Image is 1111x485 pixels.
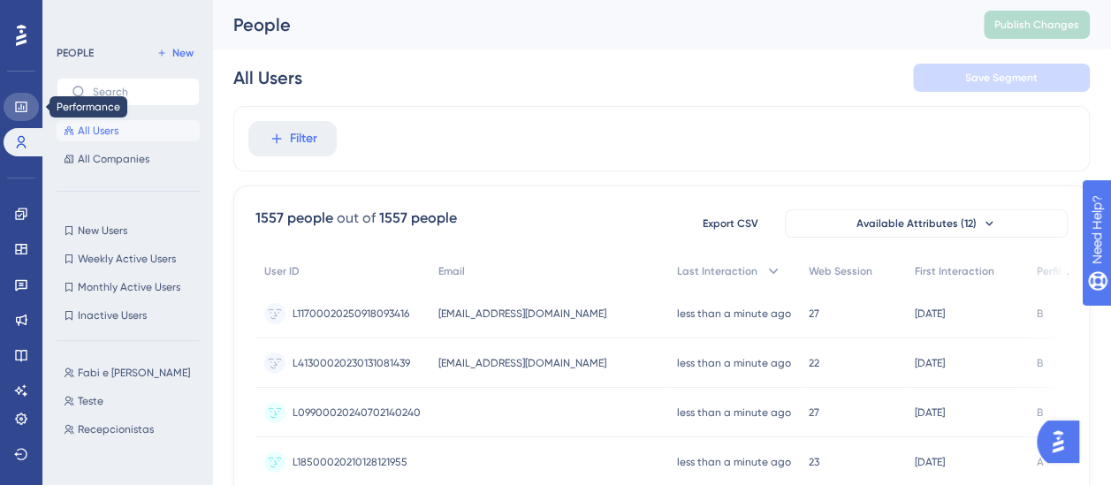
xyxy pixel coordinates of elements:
[809,356,819,370] span: 22
[677,456,791,468] time: less than a minute ago
[984,11,1090,39] button: Publish Changes
[42,4,110,26] span: Need Help?
[686,209,774,238] button: Export CSV
[703,216,758,231] span: Export CSV
[78,224,127,238] span: New Users
[856,216,977,231] span: Available Attributes (12)
[1037,356,1043,370] span: B
[379,208,457,229] div: 1557 people
[57,120,200,141] button: All Users
[57,46,94,60] div: PEOPLE
[172,46,194,60] span: New
[677,264,757,278] span: Last Interaction
[913,64,1090,92] button: Save Segment
[57,220,200,241] button: New Users
[1037,415,1090,468] iframe: UserGuiding AI Assistant Launcher
[915,307,945,320] time: [DATE]
[57,148,200,170] button: All Companies
[1037,405,1043,420] span: B
[1037,264,1102,278] span: Perfil Usuario
[78,252,176,266] span: Weekly Active Users
[57,277,200,298] button: Monthly Active Users
[233,12,940,37] div: People
[809,405,819,420] span: 27
[57,305,200,326] button: Inactive Users
[93,86,185,98] input: Search
[677,357,791,369] time: less than a minute ago
[248,121,337,156] button: Filter
[677,406,791,419] time: less than a minute ago
[290,128,317,149] span: Filter
[809,307,819,321] span: 27
[293,356,410,370] span: L41300020230131081439
[57,419,210,440] button: Recepcionistas
[255,208,333,229] div: 1557 people
[809,264,872,278] span: Web Session
[1037,455,1044,469] span: A
[994,18,1079,32] span: Publish Changes
[57,248,200,269] button: Weekly Active Users
[293,307,409,321] span: L11700020250918093416
[915,357,945,369] time: [DATE]
[57,362,210,383] button: Fabi e [PERSON_NAME]
[965,71,1038,85] span: Save Segment
[677,307,791,320] time: less than a minute ago
[438,264,465,278] span: Email
[150,42,200,64] button: New
[915,406,945,419] time: [DATE]
[293,455,407,469] span: L18500020210128121955
[78,152,149,166] span: All Companies
[264,264,300,278] span: User ID
[78,366,190,380] span: Fabi e [PERSON_NAME]
[78,394,103,408] span: Teste
[915,264,994,278] span: First Interaction
[78,124,118,138] span: All Users
[915,456,945,468] time: [DATE]
[809,455,819,469] span: 23
[78,308,147,322] span: Inactive Users
[337,208,376,229] div: out of
[785,209,1068,238] button: Available Attributes (12)
[78,422,154,436] span: Recepcionistas
[438,307,606,321] span: [EMAIL_ADDRESS][DOMAIN_NAME]
[57,390,210,412] button: Teste
[78,280,180,294] span: Monthly Active Users
[1037,307,1043,321] span: B
[438,356,606,370] span: [EMAIL_ADDRESS][DOMAIN_NAME]
[233,65,302,90] div: All Users
[293,405,421,420] span: L09900020240702140240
